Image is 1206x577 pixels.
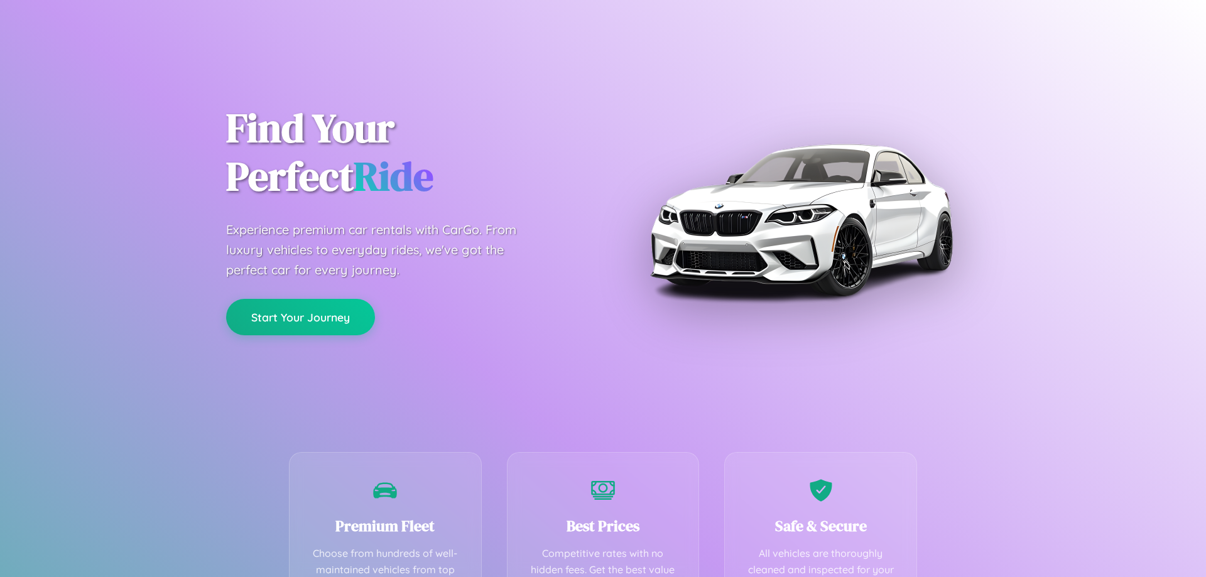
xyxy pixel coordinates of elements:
[644,63,958,377] img: Premium BMW car rental vehicle
[226,299,375,335] button: Start Your Journey
[308,515,462,536] h3: Premium Fleet
[354,149,433,203] span: Ride
[226,220,540,280] p: Experience premium car rentals with CarGo. From luxury vehicles to everyday rides, we've got the ...
[526,515,680,536] h3: Best Prices
[744,515,898,536] h3: Safe & Secure
[226,104,584,201] h1: Find Your Perfect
